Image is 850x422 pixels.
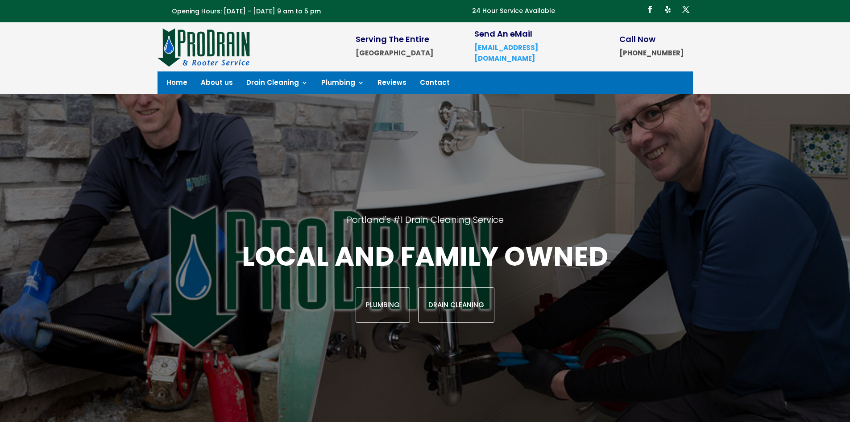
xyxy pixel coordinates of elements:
a: Reviews [377,79,406,89]
p: 24 Hour Service Available [472,6,555,17]
a: Plumbing [321,79,364,89]
span: Opening Hours: [DATE] - [DATE] 9 am to 5 pm [172,7,321,16]
a: [EMAIL_ADDRESS][DOMAIN_NAME] [474,43,538,63]
a: Home [166,79,187,89]
a: Follow on X [679,2,693,17]
a: About us [201,79,233,89]
a: Plumbing [356,287,410,323]
a: Drain Cleaning [246,79,308,89]
a: Drain Cleaning [418,287,494,323]
a: Contact [420,79,450,89]
span: Serving The Entire [356,33,429,45]
div: Local and family owned [111,239,739,323]
h2: Portland's #1 Drain Cleaning Service [111,214,739,239]
span: Call Now [619,33,655,45]
a: Follow on Yelp [661,2,675,17]
span: Send An eMail [474,28,532,39]
strong: [GEOGRAPHIC_DATA] [356,48,433,58]
strong: [PHONE_NUMBER] [619,48,684,58]
a: Follow on Facebook [643,2,657,17]
img: site-logo-100h [158,27,251,67]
